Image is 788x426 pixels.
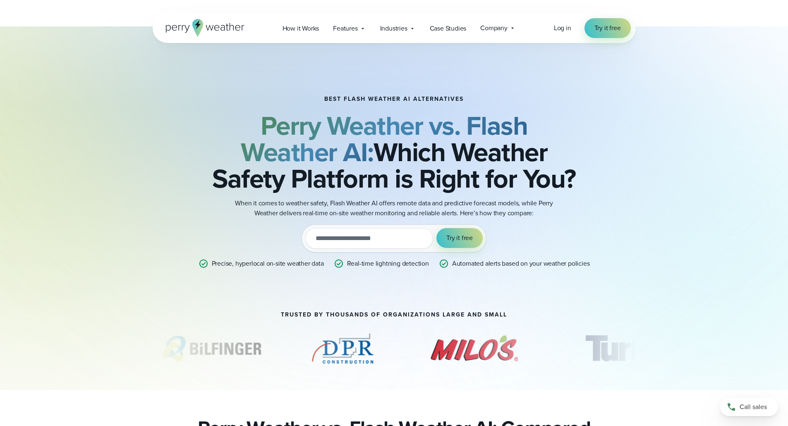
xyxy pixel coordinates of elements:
[283,24,319,33] span: How it Works
[436,228,483,248] button: Try it free
[423,20,474,37] a: Case Studies
[380,24,407,33] span: Industries
[554,23,571,33] a: Log in
[153,328,270,369] div: 1 of 14
[584,18,631,38] a: Try it free
[281,312,507,318] h2: Trusted by thousands of organizations large and small
[594,23,621,33] span: Try it free
[324,96,464,102] h1: BEST FLASH WEATHER AI ALTERNATIVES
[310,328,376,369] div: 2 of 14
[573,328,690,369] div: 4 of 14
[446,233,473,243] span: Try it free
[153,328,636,374] div: slideshow
[430,24,467,33] span: Case Studies
[740,402,767,412] span: Call sales
[573,328,690,369] img: Turner-Construction_1.svg
[333,24,357,33] span: Features
[275,20,326,37] a: How it Works
[480,23,508,33] span: Company
[241,106,527,171] b: Perry Weather vs. Flash Weather AI:
[212,259,324,269] p: Precise, hyperlocal on-site weather data
[229,198,560,218] p: When it comes to weather safety, Flash Weather AI offers remote data and predictive forecast mode...
[194,112,594,192] h2: Which Weather Safety Platform is Right for You?
[347,259,429,269] p: Real-time lightning detection
[416,328,533,369] img: Milos.svg
[310,328,376,369] img: DPR-Construction.svg
[452,259,590,269] p: Automated alerts based on your weather policies
[416,328,533,369] div: 3 of 14
[153,328,270,369] img: Bilfinger.svg
[720,398,778,416] a: Call sales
